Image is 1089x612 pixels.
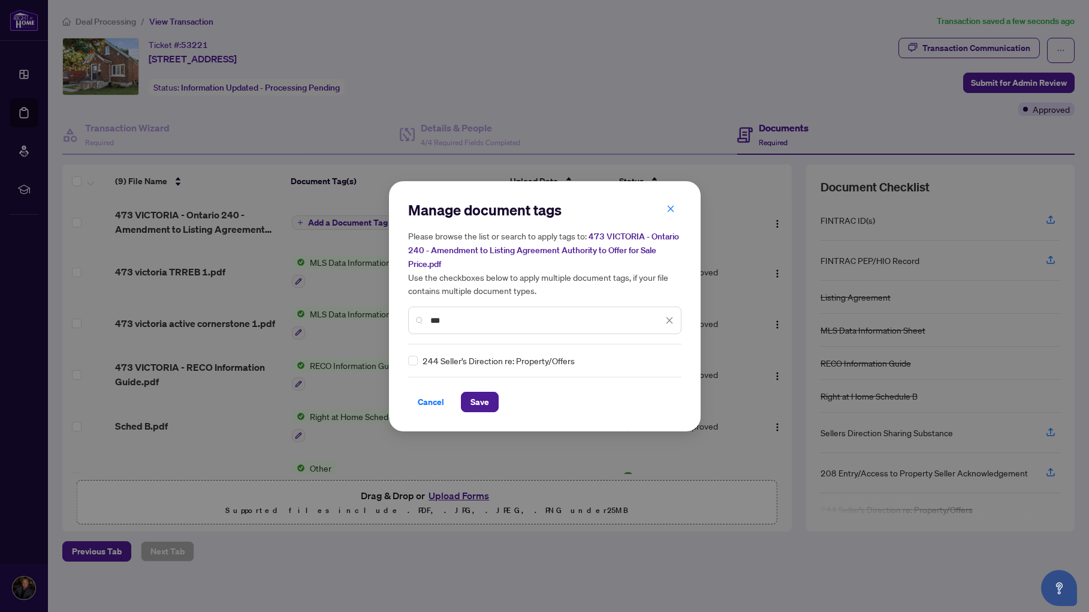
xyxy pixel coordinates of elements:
button: Cancel [408,392,454,412]
span: 473 VICTORIA - Ontario 240 - Amendment to Listing Agreement Authority to Offer for Sale Price.pdf [408,231,679,269]
h5: Please browse the list or search to apply tags to: Use the checkboxes below to apply multiple doc... [408,229,681,297]
span: Save [470,392,489,412]
span: close [665,316,674,325]
span: 244 Seller’s Direction re: Property/Offers [423,354,575,367]
span: Cancel [418,392,444,412]
button: Save [461,392,499,412]
span: close [666,205,675,213]
button: Open asap [1041,570,1077,606]
h2: Manage document tags [408,200,681,220]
